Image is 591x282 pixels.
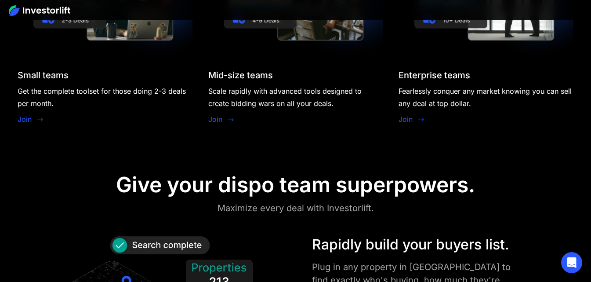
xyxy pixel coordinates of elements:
[399,114,413,125] a: Join
[208,85,383,110] div: Scale rapidly with advanced tools designed to create bidding wars on all your deals.
[116,172,475,198] div: Give your dispo team superpowers.
[218,201,374,215] div: Maximize every deal with Investorlift.
[18,85,192,110] div: Get the complete toolset for those doing 2-3 deals per month.
[18,114,32,125] a: Join
[18,70,69,81] div: Small teams
[208,114,222,125] a: Join
[208,70,273,81] div: Mid-size teams
[312,234,513,255] div: Rapidly build your buyers list.
[399,85,573,110] div: Fearlessly conquer any market knowing you can sell any deal at top dollar.
[561,252,582,273] div: Open Intercom Messenger
[399,70,470,81] div: Enterprise teams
